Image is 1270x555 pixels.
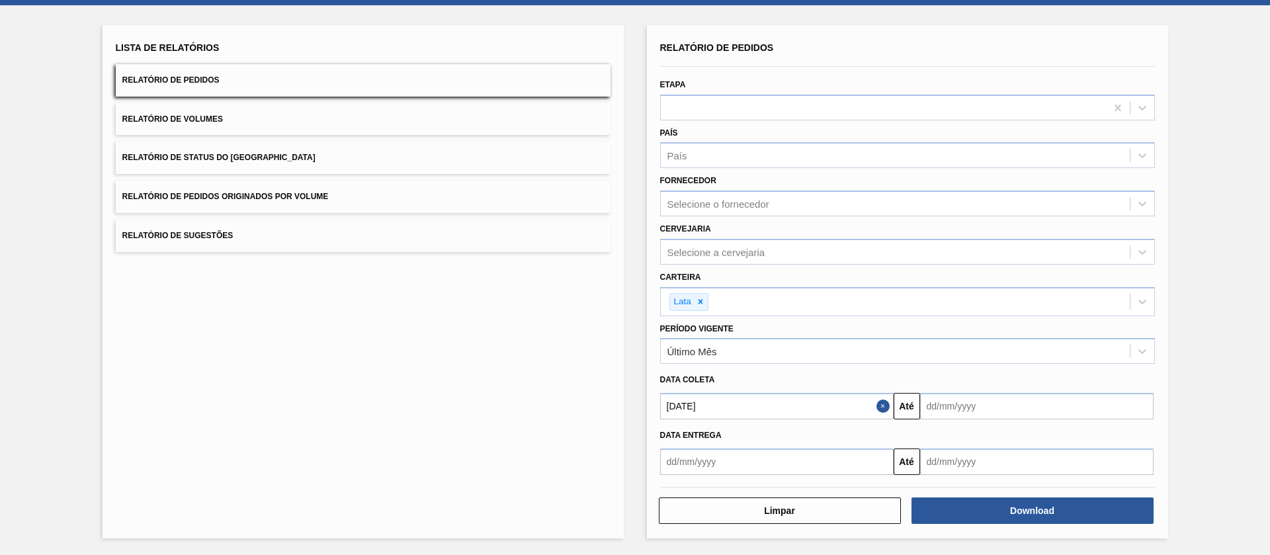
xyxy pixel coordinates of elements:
span: Relatório de Pedidos [660,42,774,53]
span: Data coleta [660,375,715,384]
button: Até [894,448,920,475]
input: dd/mm/yyyy [660,448,894,475]
label: Cervejaria [660,224,711,234]
button: Download [911,497,1154,524]
span: Relatório de Status do [GEOGRAPHIC_DATA] [122,153,316,162]
label: Fornecedor [660,176,716,185]
label: Carteira [660,273,701,282]
button: Limpar [659,497,901,524]
span: Lista de Relatórios [116,42,220,53]
div: Selecione o fornecedor [667,198,769,210]
span: Relatório de Volumes [122,114,223,124]
span: Relatório de Sugestões [122,231,233,240]
input: dd/mm/yyyy [920,393,1154,419]
div: Selecione a cervejaria [667,246,765,257]
button: Relatório de Volumes [116,103,611,136]
label: Etapa [660,80,686,89]
div: Último Mês [667,346,717,357]
button: Relatório de Pedidos [116,64,611,97]
input: dd/mm/yyyy [660,393,894,419]
span: Relatório de Pedidos [122,75,220,85]
span: Relatório de Pedidos Originados por Volume [122,192,329,201]
button: Relatório de Sugestões [116,220,611,252]
label: País [660,128,678,138]
div: País [667,150,687,161]
button: Close [876,393,894,419]
div: Lata [670,294,693,310]
button: Até [894,393,920,419]
span: Data Entrega [660,431,722,440]
button: Relatório de Status do [GEOGRAPHIC_DATA] [116,142,611,174]
label: Período Vigente [660,324,734,333]
input: dd/mm/yyyy [920,448,1154,475]
button: Relatório de Pedidos Originados por Volume [116,181,611,213]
